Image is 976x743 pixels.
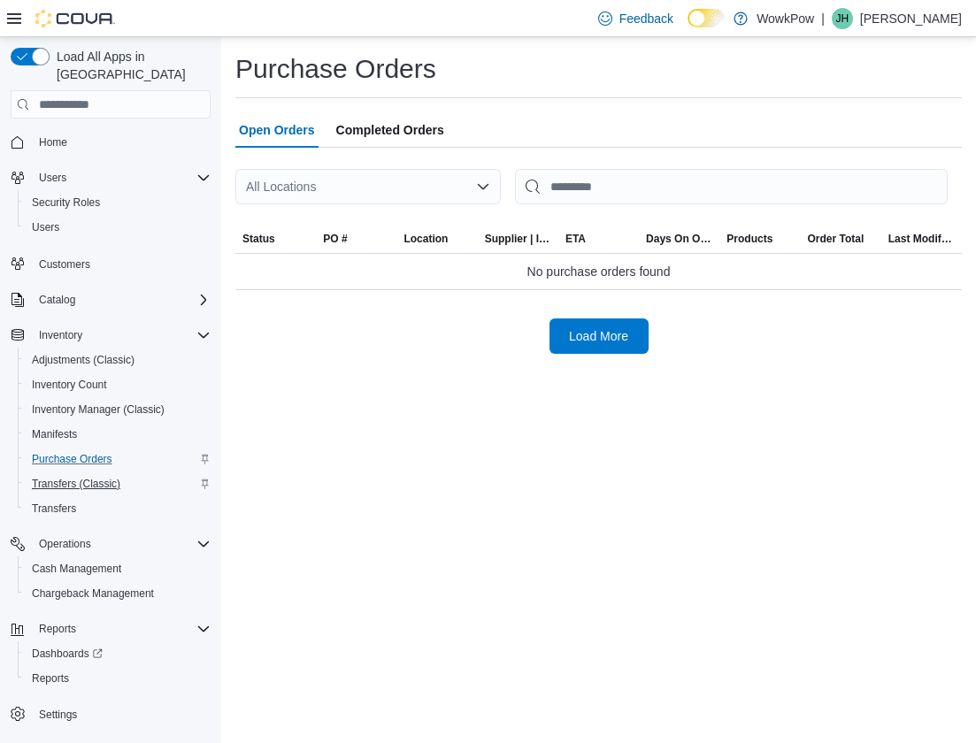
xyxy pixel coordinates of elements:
[50,48,211,83] span: Load All Apps in [GEOGRAPHIC_DATA]
[32,427,77,441] span: Manifests
[25,643,211,664] span: Dashboards
[32,618,83,640] button: Reports
[32,618,211,640] span: Reports
[32,378,107,392] span: Inventory Count
[688,9,725,27] input: Dark Mode
[808,232,865,246] span: Order Total
[25,473,211,494] span: Transfers (Classic)
[32,562,121,576] span: Cash Management
[18,397,218,422] button: Inventory Manager (Classic)
[25,583,211,604] span: Chargeback Management
[881,225,962,253] button: Last Modified
[32,167,73,188] button: Users
[39,708,77,722] span: Settings
[32,533,211,555] span: Operations
[396,225,477,253] button: Location
[25,498,83,519] a: Transfers
[18,581,218,606] button: Chargeback Management
[32,167,211,188] span: Users
[25,668,211,689] span: Reports
[25,192,211,213] span: Security Roles
[32,703,211,725] span: Settings
[18,556,218,581] button: Cash Management
[478,225,558,253] button: Supplier | Invoice Number
[25,374,114,395] a: Inventory Count
[549,318,649,354] button: Load More
[32,131,211,153] span: Home
[39,537,91,551] span: Operations
[25,217,66,238] a: Users
[4,250,218,276] button: Customers
[32,402,165,417] span: Inventory Manager (Classic)
[32,254,97,275] a: Customers
[4,701,218,727] button: Settings
[888,232,955,246] span: Last Modified
[25,643,110,664] a: Dashboards
[719,225,800,253] button: Products
[832,8,853,29] div: Jenny Hart
[32,252,211,274] span: Customers
[35,10,115,27] img: Cova
[726,232,772,246] span: Products
[25,473,127,494] a: Transfers (Classic)
[403,232,448,246] div: Location
[18,471,218,496] button: Transfers (Classic)
[476,180,490,194] button: Open list of options
[32,586,154,601] span: Chargeback Management
[25,558,211,579] span: Cash Management
[18,422,218,447] button: Manifests
[32,452,112,466] span: Purchase Orders
[39,622,76,636] span: Reports
[39,135,67,149] span: Home
[18,215,218,240] button: Users
[4,532,218,556] button: Operations
[18,641,218,666] a: Dashboards
[646,232,712,246] span: Days On Order
[836,8,849,29] span: JH
[32,325,89,346] button: Inventory
[25,192,107,213] a: Security Roles
[801,225,881,253] button: Order Total
[591,1,680,36] a: Feedback
[688,27,688,28] span: Dark Mode
[25,668,76,689] a: Reports
[565,232,586,246] span: ETA
[558,225,639,253] button: ETA
[25,558,128,579] a: Cash Management
[25,424,211,445] span: Manifests
[4,129,218,155] button: Home
[821,8,825,29] p: |
[39,293,75,307] span: Catalog
[32,353,134,367] span: Adjustments (Classic)
[32,671,69,686] span: Reports
[32,704,84,725] a: Settings
[239,112,315,148] span: Open Orders
[235,51,436,87] h1: Purchase Orders
[32,132,74,153] a: Home
[25,448,119,470] a: Purchase Orders
[316,225,396,253] button: PO #
[32,325,211,346] span: Inventory
[39,257,90,272] span: Customers
[757,8,814,29] p: WowkPow
[25,399,172,420] a: Inventory Manager (Classic)
[32,220,59,234] span: Users
[32,289,211,310] span: Catalog
[25,583,161,604] a: Chargeback Management
[18,447,218,471] button: Purchase Orders
[32,533,98,555] button: Operations
[18,372,218,397] button: Inventory Count
[32,195,100,210] span: Security Roles
[25,349,142,371] a: Adjustments (Classic)
[242,232,275,246] span: Status
[639,225,719,253] button: Days On Order
[485,232,551,246] span: Supplier | Invoice Number
[25,349,211,371] span: Adjustments (Classic)
[25,498,211,519] span: Transfers
[4,165,218,190] button: Users
[32,289,82,310] button: Catalog
[860,8,962,29] p: [PERSON_NAME]
[25,399,211,420] span: Inventory Manager (Classic)
[4,287,218,312] button: Catalog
